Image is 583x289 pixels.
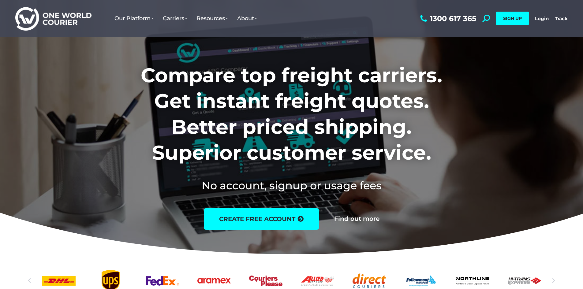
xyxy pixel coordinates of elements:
[100,178,483,193] h2: No account, signup or usage fees
[419,15,476,22] a: 1300 617 365
[114,15,154,22] span: Our Platform
[163,15,187,22] span: Carriers
[158,9,192,28] a: Carriers
[110,9,158,28] a: Our Platform
[100,62,483,166] h1: Compare top freight carriers. Get instant freight quotes. Better priced shipping. Superior custom...
[204,208,319,230] a: create free account
[555,16,568,21] a: Track
[15,6,92,31] img: One World Courier
[237,15,257,22] span: About
[192,9,233,28] a: Resources
[334,216,379,222] a: Find out more
[496,12,529,25] a: SIGN UP
[196,15,228,22] span: Resources
[233,9,262,28] a: About
[535,16,549,21] a: Login
[503,16,522,21] span: SIGN UP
